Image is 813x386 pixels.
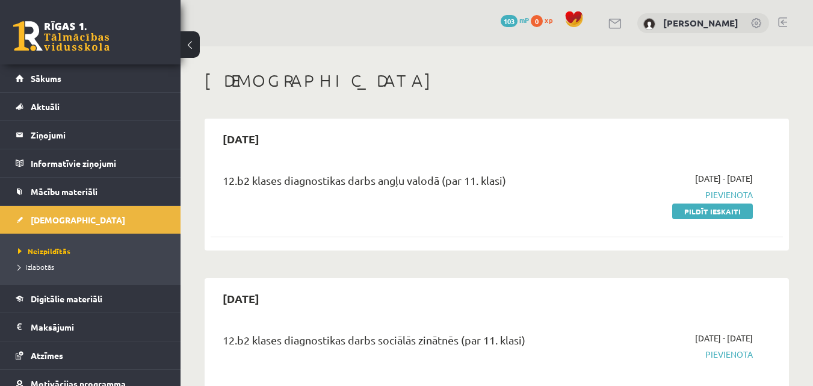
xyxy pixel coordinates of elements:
h2: [DATE] [211,284,271,313]
a: [DEMOGRAPHIC_DATA] [16,206,165,234]
img: Heidija Močane [643,18,655,30]
a: Aktuāli [16,93,165,120]
a: Neizpildītās [18,246,168,257]
a: 103 mP [501,15,529,25]
span: [DATE] - [DATE] [695,332,753,344]
span: Atzīmes [31,350,63,361]
span: Pievienota [588,188,753,201]
a: Sākums [16,64,165,92]
div: 12.b2 klases diagnostikas darbs angļu valodā (par 11. klasi) [223,172,570,195]
a: Rīgas 1. Tālmācības vidusskola [13,21,110,51]
span: Izlabotās [18,262,54,272]
span: Aktuāli [31,101,60,112]
a: Atzīmes [16,341,165,369]
a: Maksājumi [16,313,165,341]
legend: Maksājumi [31,313,165,341]
span: [DATE] - [DATE] [695,172,753,185]
a: Pildīt ieskaiti [672,204,753,219]
a: Digitālie materiāli [16,285,165,313]
span: 103 [501,15,518,27]
a: 0 xp [531,15,558,25]
span: Mācību materiāli [31,186,97,197]
h2: [DATE] [211,125,271,153]
span: xp [545,15,552,25]
h1: [DEMOGRAPHIC_DATA] [205,70,789,91]
legend: Ziņojumi [31,121,165,149]
a: Informatīvie ziņojumi [16,149,165,177]
span: Digitālie materiāli [31,293,102,304]
a: [PERSON_NAME] [663,17,738,29]
a: Izlabotās [18,261,168,272]
div: 12.b2 klases diagnostikas darbs sociālās zinātnēs (par 11. klasi) [223,332,570,354]
span: [DEMOGRAPHIC_DATA] [31,214,125,225]
span: Pievienota [588,348,753,361]
a: Ziņojumi [16,121,165,149]
span: Neizpildītās [18,246,70,256]
legend: Informatīvie ziņojumi [31,149,165,177]
span: 0 [531,15,543,27]
a: Mācību materiāli [16,178,165,205]
span: mP [519,15,529,25]
span: Sākums [31,73,61,84]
